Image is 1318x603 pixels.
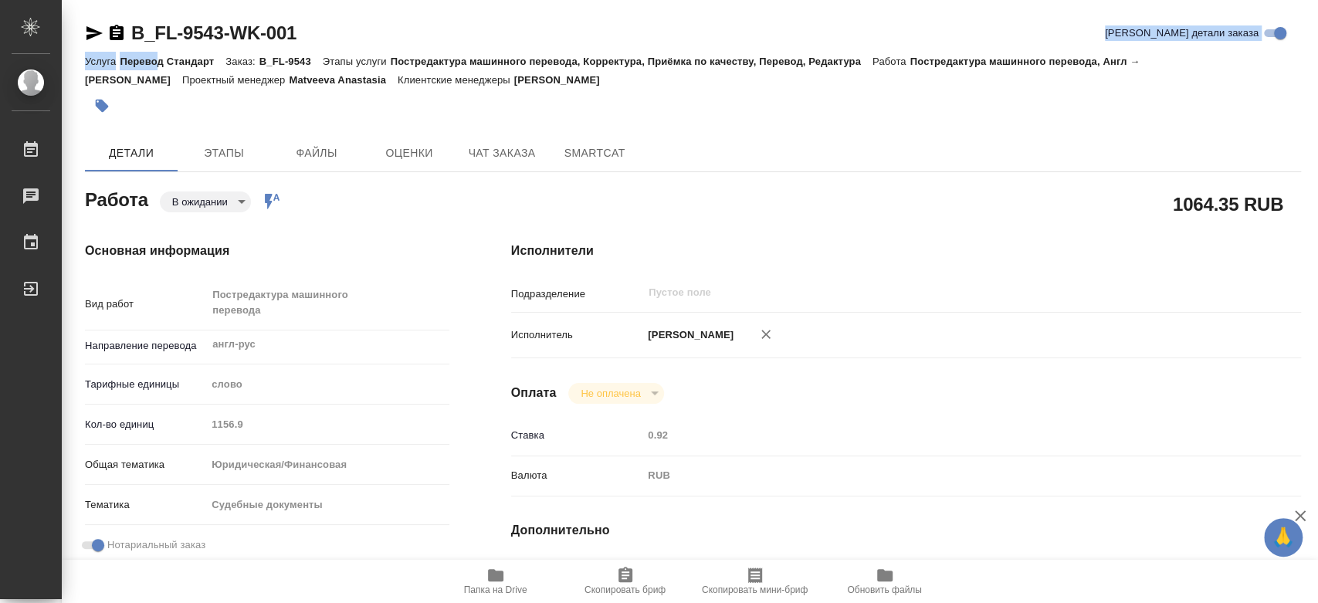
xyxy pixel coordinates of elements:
[847,584,922,595] span: Обновить файлы
[206,371,449,398] div: слово
[511,428,643,443] p: Ставка
[511,384,557,402] h4: Оплата
[398,74,514,86] p: Клиентские менеджеры
[85,417,206,432] p: Кол-во единиц
[820,560,950,603] button: Обновить файлы
[85,377,206,392] p: Тарифные единицы
[85,56,120,67] p: Услуга
[642,424,1235,446] input: Пустое поле
[225,56,259,67] p: Заказ:
[642,327,734,343] p: [PERSON_NAME]
[511,468,643,483] p: Валюта
[702,584,808,595] span: Скопировать мини-бриф
[511,521,1301,540] h4: Дополнительно
[431,560,561,603] button: Папка на Drive
[85,24,103,42] button: Скопировать ссылку для ЯМессенджера
[107,24,126,42] button: Скопировать ссылку
[206,413,449,435] input: Пустое поле
[514,74,612,86] p: [PERSON_NAME]
[85,89,119,123] button: Добавить тэг
[1105,25,1259,41] span: [PERSON_NAME] детали заказа
[206,452,449,478] div: Юридическая/Финансовая
[561,560,690,603] button: Скопировать бриф
[511,242,1301,260] h4: Исполнители
[1270,521,1296,554] span: 🙏
[1264,518,1303,557] button: 🙏
[642,462,1235,489] div: RUB
[131,22,296,43] a: B_FL-9543-WK-001
[160,191,251,212] div: В ожидании
[85,296,206,312] p: Вид работ
[511,286,643,302] p: Подразделение
[690,560,820,603] button: Скопировать мини-бриф
[187,144,261,163] span: Этапы
[85,185,148,212] h2: Работа
[557,144,632,163] span: SmartCat
[280,144,354,163] span: Файлы
[323,56,391,67] p: Этапы услуги
[107,537,205,553] span: Нотариальный заказ
[94,144,168,163] span: Детали
[749,317,783,351] button: Удалить исполнителя
[85,457,206,473] p: Общая тематика
[465,144,539,163] span: Чат заказа
[85,338,206,354] p: Направление перевода
[85,497,206,513] p: Тематика
[372,144,446,163] span: Оценки
[464,584,527,595] span: Папка на Drive
[120,56,225,67] p: Перевод Стандарт
[85,242,449,260] h4: Основная информация
[584,584,666,595] span: Скопировать бриф
[568,383,663,404] div: В ожидании
[511,327,643,343] p: Исполнитель
[647,283,1198,302] input: Пустое поле
[206,492,449,518] div: Судебные документы
[168,195,232,208] button: В ожидании
[182,74,289,86] p: Проектный менеджер
[289,74,398,86] p: Matveeva Anastasia
[391,56,872,67] p: Постредактура машинного перевода, Корректура, Приёмка по качеству, Перевод, Редактура
[872,56,910,67] p: Работа
[576,387,645,400] button: Не оплачена
[1173,191,1283,217] h2: 1064.35 RUB
[259,56,323,67] p: B_FL-9543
